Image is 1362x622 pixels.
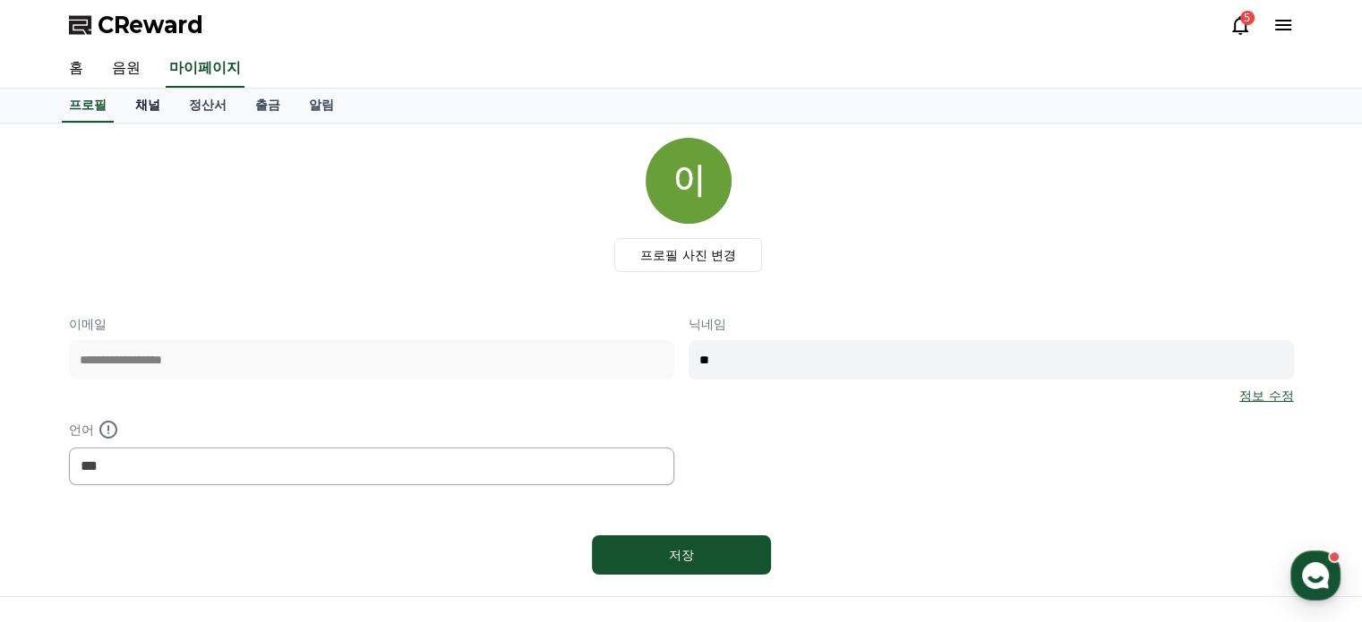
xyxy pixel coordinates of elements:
p: 이메일 [69,315,674,333]
a: 홈 [5,473,118,518]
a: 설정 [231,473,344,518]
a: 홈 [55,50,98,88]
a: 정산서 [175,89,241,123]
span: 홈 [56,500,67,515]
span: 설정 [277,500,298,515]
p: 언어 [69,419,674,440]
span: CReward [98,11,203,39]
a: 출금 [241,89,295,123]
span: 대화 [164,501,185,515]
a: 대화 [118,473,231,518]
a: 음원 [98,50,155,88]
img: profile_image [646,138,732,224]
a: 채널 [121,89,175,123]
a: 정보 수정 [1239,387,1293,405]
div: 저장 [628,546,735,564]
button: 저장 [592,535,771,575]
p: 닉네임 [689,315,1294,333]
a: 5 [1229,14,1251,36]
a: 프로필 [62,89,114,123]
div: 5 [1240,11,1255,25]
a: CReward [69,11,203,39]
a: 알림 [295,89,348,123]
label: 프로필 사진 변경 [614,238,762,272]
a: 마이페이지 [166,50,244,88]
